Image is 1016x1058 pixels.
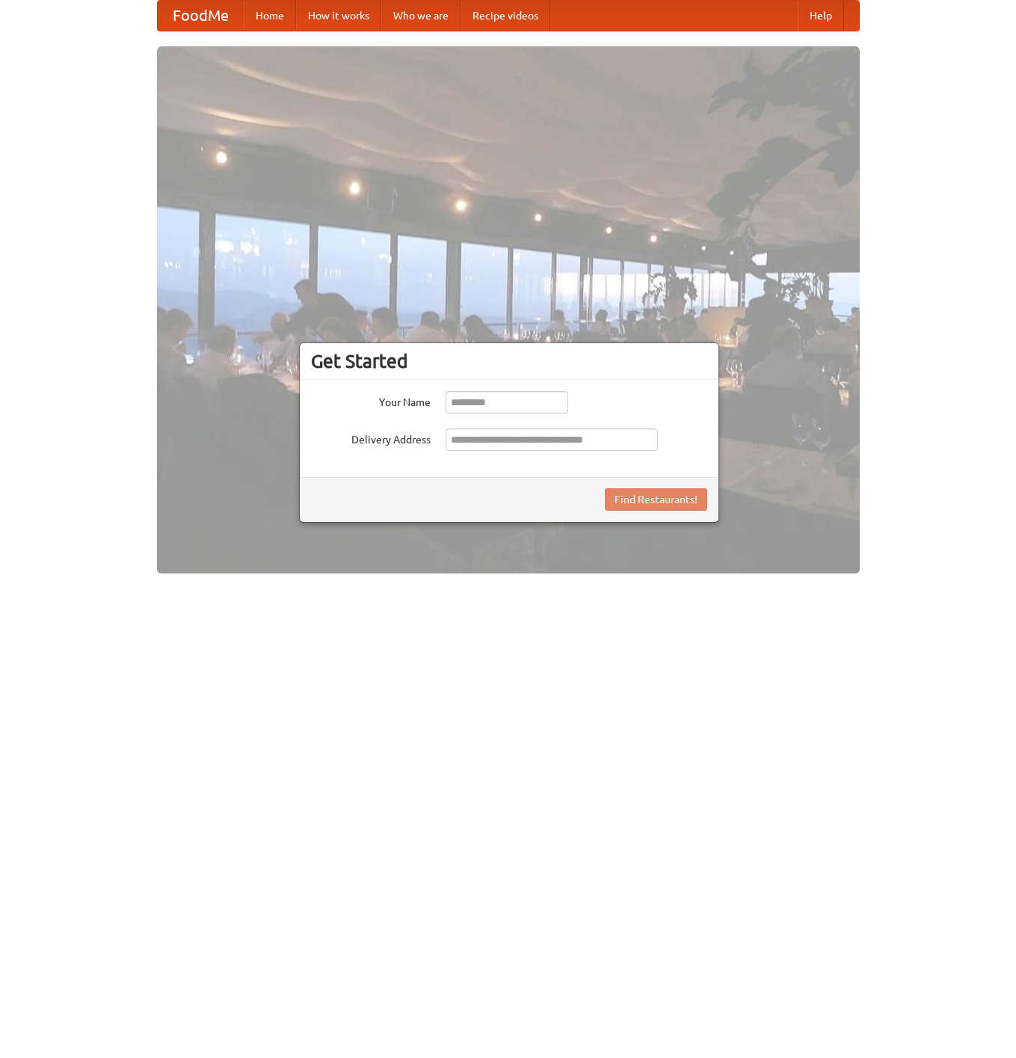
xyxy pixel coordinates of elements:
[244,1,296,31] a: Home
[311,350,707,372] h3: Get Started
[311,391,431,410] label: Your Name
[311,428,431,447] label: Delivery Address
[158,1,244,31] a: FoodMe
[296,1,381,31] a: How it works
[605,488,707,511] button: Find Restaurants!
[461,1,550,31] a: Recipe videos
[798,1,844,31] a: Help
[381,1,461,31] a: Who we are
